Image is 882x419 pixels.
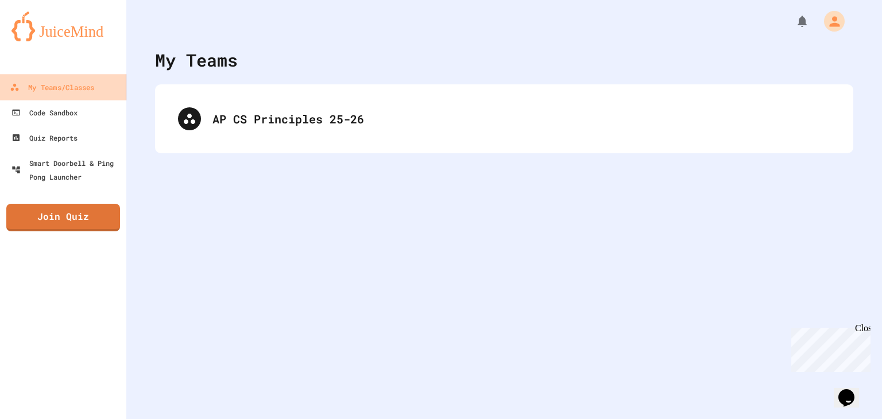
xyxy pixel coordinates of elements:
div: Quiz Reports [11,131,78,145]
div: Code Sandbox [11,106,78,119]
div: My Notifications [774,11,812,31]
div: My Account [812,8,848,34]
iframe: chat widget [787,323,871,372]
img: logo-orange.svg [11,11,115,41]
div: Smart Doorbell & Ping Pong Launcher [11,156,122,184]
div: AP CS Principles 25-26 [212,110,830,127]
div: AP CS Principles 25-26 [167,96,842,142]
div: Chat with us now!Close [5,5,79,73]
iframe: chat widget [834,373,871,408]
div: My Teams [155,47,238,73]
a: Join Quiz [6,204,120,231]
div: My Teams/Classes [10,80,94,95]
